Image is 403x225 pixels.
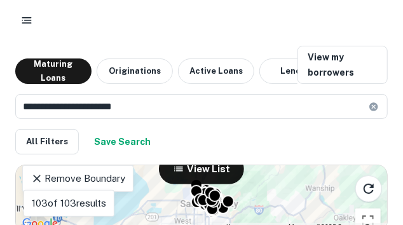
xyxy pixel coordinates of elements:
[159,154,244,184] button: View List
[15,129,79,154] button: All Filters
[355,175,382,202] button: Reload search area
[31,171,125,186] p: Remove Boundary
[297,46,388,84] a: View my borrowers
[89,129,156,154] button: Save your search to get updates of matches that match your search criteria.
[339,123,403,184] iframe: Chat Widget
[178,58,254,84] button: Active Loans
[32,196,106,211] p: 103 of 103 results
[15,58,92,84] button: Maturing Loans
[259,58,336,84] button: Lenders
[97,58,173,84] button: Originations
